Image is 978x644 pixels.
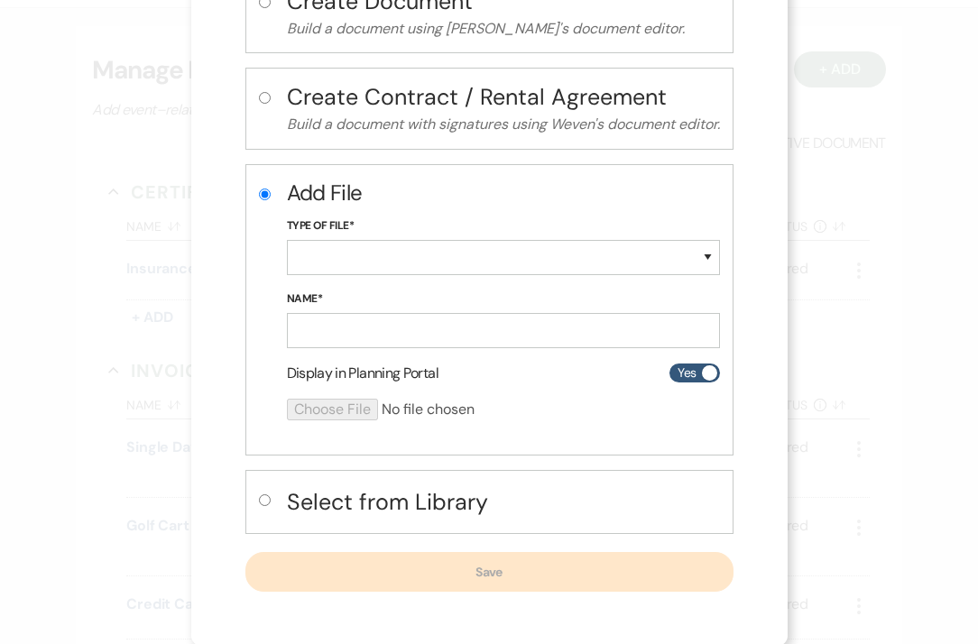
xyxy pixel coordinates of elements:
[287,178,720,208] h2: Add File
[287,81,720,136] button: Create Contract / Rental AgreementBuild a document with signatures using Weven's document editor.
[287,17,720,41] p: Build a document using [PERSON_NAME]'s document editor.
[287,486,720,518] h4: Select from Library
[287,290,720,309] label: Name*
[287,363,720,384] div: Display in Planning Portal
[678,362,696,384] span: Yes
[287,483,720,520] button: Select from Library
[287,113,720,136] p: Build a document with signatures using Weven's document editor.
[287,216,720,236] label: Type of File*
[245,552,733,592] button: Save
[287,81,720,113] h4: Create Contract / Rental Agreement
